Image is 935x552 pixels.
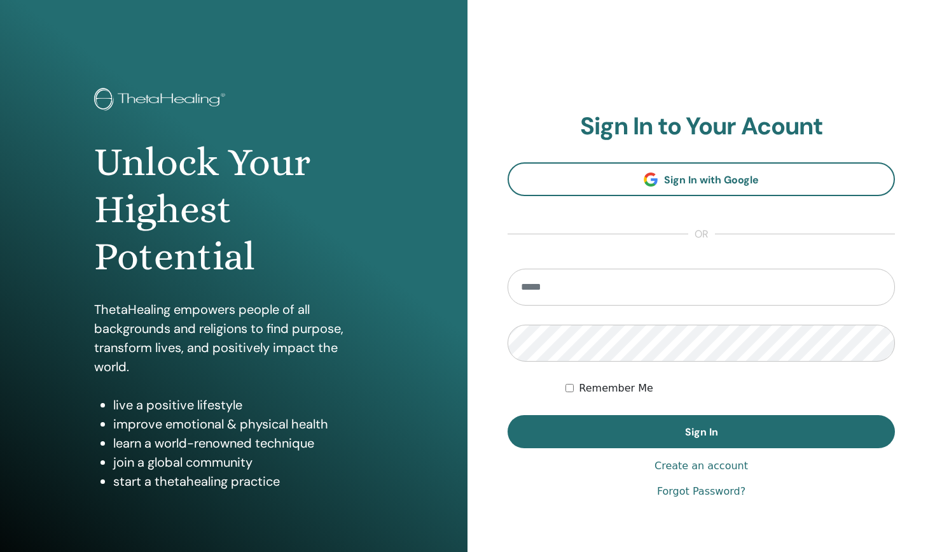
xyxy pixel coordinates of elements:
[113,395,374,414] li: live a positive lifestyle
[508,415,895,448] button: Sign In
[508,112,895,141] h2: Sign In to Your Acount
[664,173,759,187] span: Sign In with Google
[113,434,374,453] li: learn a world-renowned technique
[508,162,895,196] a: Sign In with Google
[685,425,718,439] span: Sign In
[113,472,374,491] li: start a thetahealing practice
[657,484,745,499] a: Forgot Password?
[94,139,374,281] h1: Unlock Your Highest Potential
[688,227,715,242] span: or
[565,381,895,396] div: Keep me authenticated indefinitely or until I manually logout
[113,453,374,472] li: join a global community
[113,414,374,434] li: improve emotional & physical health
[94,300,374,376] p: ThetaHealing empowers people of all backgrounds and religions to find purpose, transform lives, a...
[579,381,653,396] label: Remember Me
[654,458,748,474] a: Create an account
